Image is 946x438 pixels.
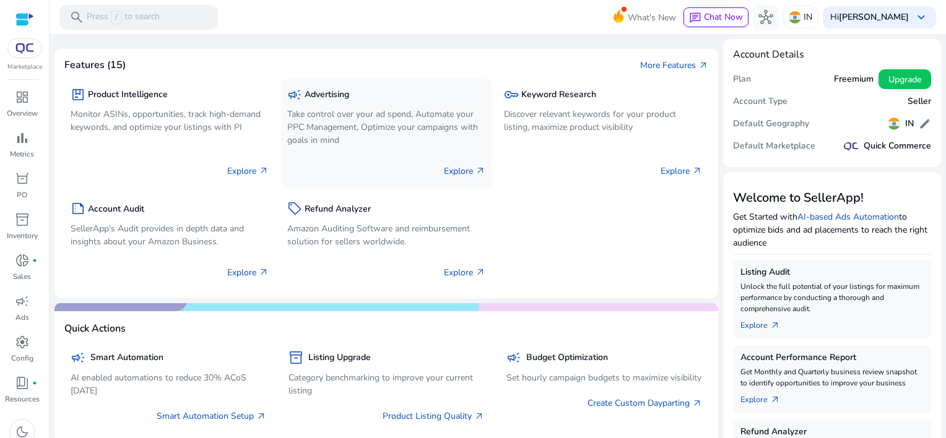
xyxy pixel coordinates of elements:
[71,201,85,216] span: summarize
[71,350,85,365] span: campaign
[287,87,302,102] span: campaign
[305,204,371,215] h5: Refund Analyzer
[504,87,519,102] span: key
[740,389,790,406] a: Explorearrow_outward
[64,59,126,71] h4: Features (15)
[740,366,924,389] p: Get Monthly and Quarterly business review snapshot to identify opportunities to improve your busi...
[864,141,931,152] h5: Quick Commerce
[7,108,38,119] p: Overview
[88,204,144,215] h5: Account Audit
[770,395,780,405] span: arrow_outward
[15,376,30,390] span: book_4
[227,165,269,178] p: Explore
[256,411,266,421] span: arrow_outward
[287,201,302,216] span: sell
[287,222,485,248] p: Amazon Auditing Software and reimbursement solution for sellers worldwide.
[7,62,42,72] p: Marketplace
[289,350,303,365] span: inventory_2
[506,350,521,365] span: campaign
[588,397,702,410] a: Create Custom Dayparting
[905,119,914,129] h5: IN
[64,323,126,335] h4: Quick Actions
[888,118,900,130] img: in.svg
[32,380,37,385] span: fiber_manual_record
[740,353,924,363] h5: Account Performance Report
[740,267,924,278] h5: Listing Audit
[15,335,30,350] span: settings
[7,230,38,241] p: Inventory
[740,427,924,437] h5: Refund Analyzer
[289,371,484,397] p: Category benchmarking to improve your current listing
[698,61,708,71] span: arrow_outward
[914,10,929,25] span: keyboard_arrow_down
[919,118,931,130] span: edit
[733,191,931,205] h3: Welcome to SellerApp!
[733,49,931,61] h4: Account Details
[15,171,30,186] span: orders
[804,6,812,28] p: IN
[733,119,809,129] h5: Default Geography
[13,271,31,282] p: Sales
[71,87,85,102] span: package
[71,108,269,134] p: Monitor ASINs, opportunities, track high-demand keywords, and optimize your listings with PI
[17,189,27,200] p: PO
[259,267,269,277] span: arrow_outward
[15,131,30,145] span: bar_chart
[789,11,801,24] img: in.svg
[628,7,676,28] span: What's New
[830,13,909,22] p: Hi
[888,73,921,86] span: Upgrade
[305,90,349,100] h5: Advertising
[111,11,122,24] span: /
[908,97,931,107] h5: Seller
[521,90,596,100] h5: Keyword Research
[770,320,780,330] span: arrow_outward
[71,222,269,248] p: SellerApp's Audit provides in depth data and insights about your Amazon Business.
[227,266,269,279] p: Explore
[526,353,608,363] h5: Budget Optimization
[444,266,485,279] p: Explore
[683,7,749,27] button: chatChat Now
[90,353,163,363] h5: Smart Automation
[15,90,30,105] span: dashboard
[733,97,788,107] h5: Account Type
[11,353,33,364] p: Config
[506,371,702,384] p: Set hourly campaign budgets to maximize visibility
[797,211,899,223] a: AI-based Ads Automation
[834,74,874,85] h5: Freemium
[10,148,34,160] p: Metrics
[733,210,931,249] p: Get Started with to optimize bids and ad placements to reach the right audience
[69,10,84,25] span: search
[475,166,485,176] span: arrow_outward
[640,59,708,72] a: More Featuresarrow_outward
[733,141,815,152] h5: Default Marketplace
[308,353,371,363] h5: Listing Upgrade
[87,11,160,24] p: Press to search
[475,267,485,277] span: arrow_outward
[71,371,266,397] p: AI enabled automations to reduce 30% ACoS [DATE]
[504,108,702,134] p: Discover relevant keywords for your product listing, maximize product visibility
[383,410,484,423] a: Product Listing Quality
[740,281,924,314] p: Unlock the full potential of your listings for maximum performance by conducting a thorough and c...
[287,108,485,147] p: Take control over your ad spend, Automate your PPC Management, Optimize your campaigns with goals...
[15,312,29,323] p: Ads
[689,12,701,24] span: chat
[758,10,773,25] span: hub
[704,11,743,23] span: Chat Now
[692,398,702,408] span: arrow_outward
[740,314,790,332] a: Explorearrow_outward
[32,258,37,263] span: fiber_manual_record
[259,166,269,176] span: arrow_outward
[474,411,484,421] span: arrow_outward
[753,5,778,30] button: hub
[844,142,859,150] img: QC-logo.svg
[879,69,931,89] button: Upgrade
[444,165,485,178] p: Explore
[5,393,40,405] p: Resources
[15,294,30,309] span: campaign
[15,212,30,227] span: inventory_2
[14,43,36,53] img: QC-logo.svg
[733,74,751,85] h5: Plan
[839,11,909,23] b: [PERSON_NAME]
[661,165,702,178] p: Explore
